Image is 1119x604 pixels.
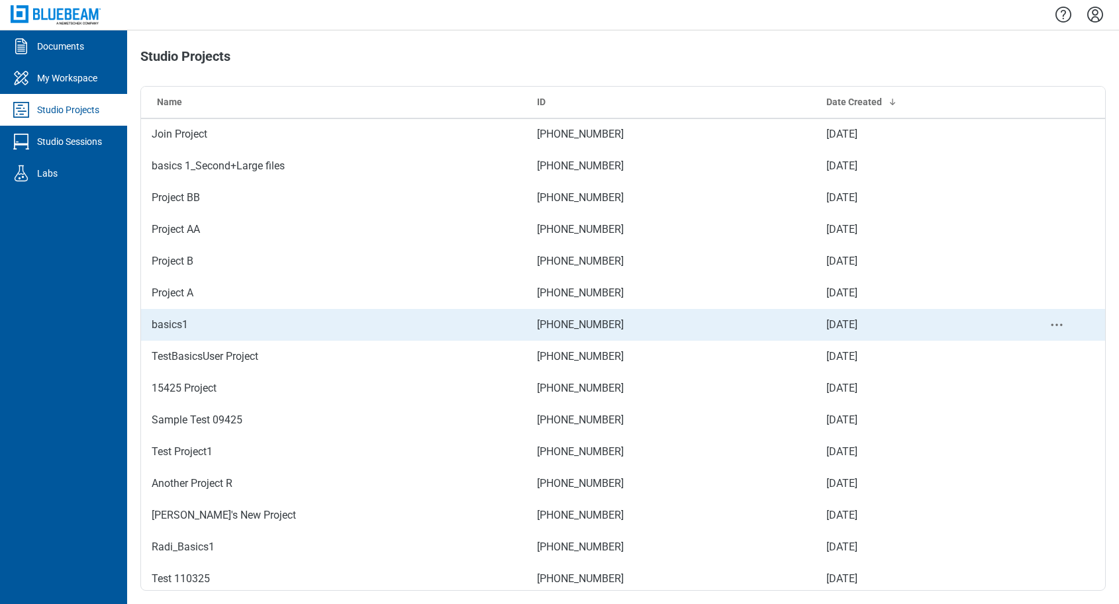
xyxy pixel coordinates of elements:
[141,118,526,150] td: Join Project
[141,499,526,531] td: [PERSON_NAME]'s New Project
[37,103,99,116] div: Studio Projects
[526,468,816,499] td: [PHONE_NUMBER]
[141,372,526,404] td: 15425 Project
[141,468,526,499] td: Another Project R
[816,214,1008,245] td: [DATE]
[816,531,1008,563] td: [DATE]
[816,372,1008,404] td: [DATE]
[141,531,526,563] td: Radi_Basics1
[11,36,32,57] svg: Documents
[526,436,816,468] td: [PHONE_NUMBER]
[11,99,32,120] svg: Studio Projects
[816,245,1008,277] td: [DATE]
[816,436,1008,468] td: [DATE]
[37,167,58,180] div: Labs
[1049,317,1065,333] button: project-actions-menu
[526,118,816,150] td: [PHONE_NUMBER]
[526,182,816,214] td: [PHONE_NUMBER]
[526,341,816,372] td: [PHONE_NUMBER]
[141,341,526,372] td: TestBasicsUser Project
[141,277,526,309] td: Project A
[141,214,526,245] td: Project AA
[826,95,998,108] div: Date Created
[526,372,816,404] td: [PHONE_NUMBER]
[140,49,230,70] h1: Studio Projects
[526,214,816,245] td: [PHONE_NUMBER]
[526,150,816,182] td: [PHONE_NUMBER]
[141,150,526,182] td: basics 1_Second+Large files
[816,404,1008,436] td: [DATE]
[816,118,1008,150] td: [DATE]
[816,309,1008,341] td: [DATE]
[37,71,97,85] div: My Workspace
[537,95,805,108] div: ID
[816,277,1008,309] td: [DATE]
[1085,3,1106,26] button: Settings
[816,499,1008,531] td: [DATE]
[816,468,1008,499] td: [DATE]
[526,277,816,309] td: [PHONE_NUMBER]
[141,436,526,468] td: Test Project1
[11,5,101,24] img: Bluebeam, Inc.
[37,135,102,148] div: Studio Sessions
[816,563,1008,595] td: [DATE]
[526,563,816,595] td: [PHONE_NUMBER]
[11,131,32,152] svg: Studio Sessions
[141,404,526,436] td: Sample Test 09425
[141,182,526,214] td: Project BB
[526,245,816,277] td: [PHONE_NUMBER]
[11,67,32,89] svg: My Workspace
[816,150,1008,182] td: [DATE]
[526,531,816,563] td: [PHONE_NUMBER]
[141,309,526,341] td: basics1
[11,163,32,184] svg: Labs
[37,40,84,53] div: Documents
[141,563,526,595] td: Test 110325
[816,182,1008,214] td: [DATE]
[526,404,816,436] td: [PHONE_NUMBER]
[816,341,1008,372] td: [DATE]
[157,95,516,108] div: Name
[526,309,816,341] td: [PHONE_NUMBER]
[526,499,816,531] td: [PHONE_NUMBER]
[141,245,526,277] td: Project B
